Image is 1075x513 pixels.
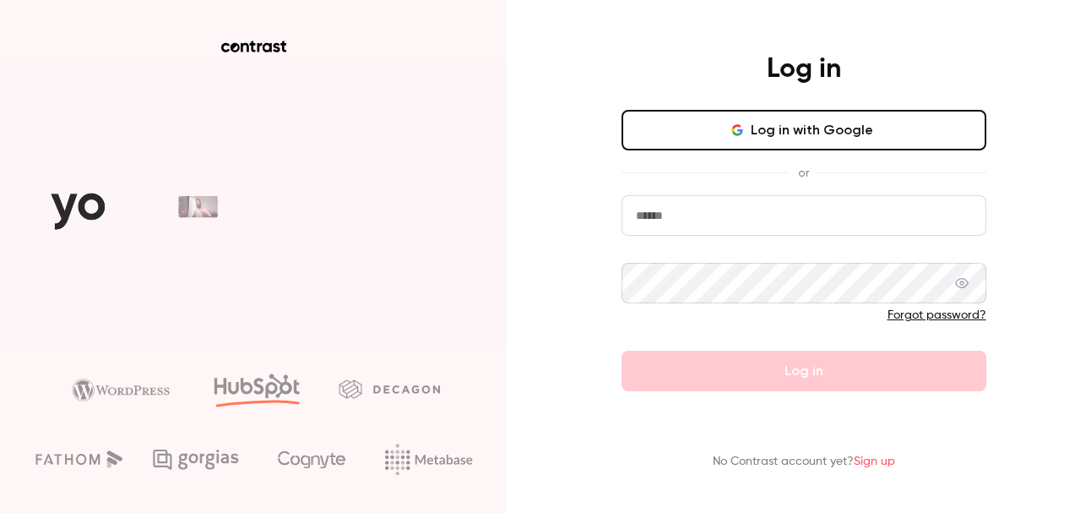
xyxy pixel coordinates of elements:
[339,379,440,398] img: decagon
[888,309,986,321] a: Forgot password?
[854,456,895,467] a: Sign up
[790,164,817,182] span: or
[767,52,841,86] h4: Log in
[713,453,895,471] p: No Contrast account yet?
[622,110,986,150] button: Log in with Google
